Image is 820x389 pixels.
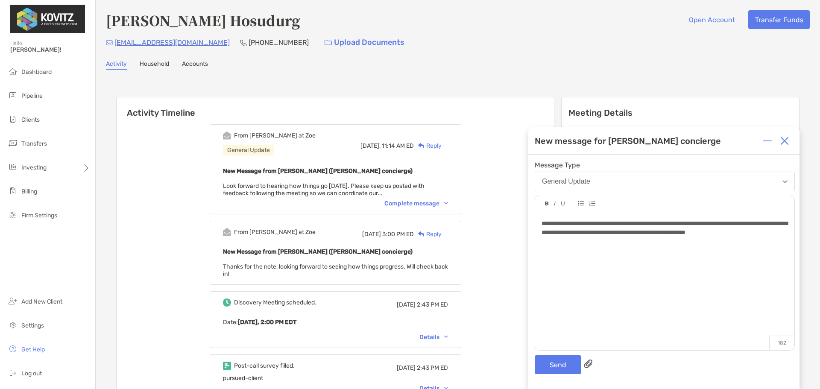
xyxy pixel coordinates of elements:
span: [DATE] [397,301,416,308]
span: [PERSON_NAME]! [10,46,90,53]
b: New Message from [PERSON_NAME] ([PERSON_NAME] concierge) [223,248,413,255]
span: [DATE] [397,364,416,371]
span: [DATE], [360,142,381,149]
div: New message for [PERSON_NAME] concierge [535,136,721,146]
div: Complete message [384,200,448,207]
img: Editor control icon [578,201,584,206]
b: New Message from [PERSON_NAME] ([PERSON_NAME] concierge) [223,167,413,175]
span: 2:43 PM ED [417,364,448,371]
img: Editor control icon [545,202,549,206]
div: General Update [542,178,590,185]
img: Zoe Logo [10,3,85,34]
img: settings icon [8,320,18,330]
div: Details [419,333,448,341]
a: Accounts [182,60,208,70]
a: Upload Documents [319,33,410,52]
img: Editor control icon [554,202,556,206]
img: Phone Icon [240,39,247,46]
b: [DATE], 2:00 PM EDT [238,319,296,326]
span: Get Help [21,346,45,353]
img: Close [780,137,789,145]
button: Send [535,355,581,374]
img: firm-settings icon [8,210,18,220]
img: button icon [325,40,332,46]
img: Editor control icon [561,202,565,206]
h6: Activity Timeline [117,97,554,118]
span: Settings [21,322,44,329]
img: clients icon [8,114,18,124]
img: transfers icon [8,138,18,148]
img: Reply icon [418,143,425,149]
span: Billing [21,188,37,195]
span: Message Type [535,161,795,169]
span: Dashboard [21,68,52,76]
img: Event icon [223,132,231,140]
span: Thanks for the note, looking forward to seeing how things progress. Will check back in! [223,263,448,278]
img: Reply icon [418,231,425,237]
span: Clients [21,116,40,123]
img: Chevron icon [444,202,448,205]
button: Open Account [682,10,741,29]
div: Post-call survey filled. [234,362,295,369]
span: Investing [21,164,47,171]
button: General Update [535,172,795,191]
span: 11:14 AM ED [382,142,414,149]
img: Event icon [223,362,231,370]
a: Household [140,60,169,70]
img: Email Icon [106,40,113,45]
span: Transfers [21,140,47,147]
div: From [PERSON_NAME] at Zoe [234,132,316,139]
img: get-help icon [8,344,18,354]
img: dashboard icon [8,66,18,76]
h4: [PERSON_NAME] Hosudurg [106,10,300,30]
p: 182 [769,336,794,350]
p: [PHONE_NUMBER] [249,37,309,48]
img: Event icon [223,298,231,307]
div: Reply [414,141,442,150]
div: General Update [223,145,274,155]
span: Firm Settings [21,212,57,219]
p: [EMAIL_ADDRESS][DOMAIN_NAME] [114,37,230,48]
img: Chevron icon [444,336,448,338]
div: Reply [414,230,442,239]
span: Look forward to hearing how things go [DATE]. Please keep us posted with feedback following the m... [223,182,425,197]
img: Open dropdown arrow [782,180,788,183]
img: billing icon [8,186,18,196]
img: pipeline icon [8,90,18,100]
img: Event icon [223,228,231,236]
span: Add New Client [21,298,62,305]
img: logout icon [8,368,18,378]
span: Log out [21,370,42,377]
p: Date : [223,317,448,328]
img: Expand or collapse [763,137,772,145]
img: paperclip attachments [584,360,592,368]
span: [DATE] [362,231,381,238]
div: From [PERSON_NAME] at Zoe [234,228,316,236]
img: Editor control icon [589,201,595,206]
span: pursued-client [223,374,263,382]
img: add_new_client icon [8,296,18,306]
p: Meeting Details [568,108,792,118]
span: 3:00 PM ED [382,231,414,238]
button: Transfer Funds [748,10,810,29]
div: Discovery Meeting scheduled. [234,299,316,306]
img: investing icon [8,162,18,172]
span: 2:43 PM ED [417,301,448,308]
a: Activity [106,60,127,70]
span: Pipeline [21,92,43,99]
